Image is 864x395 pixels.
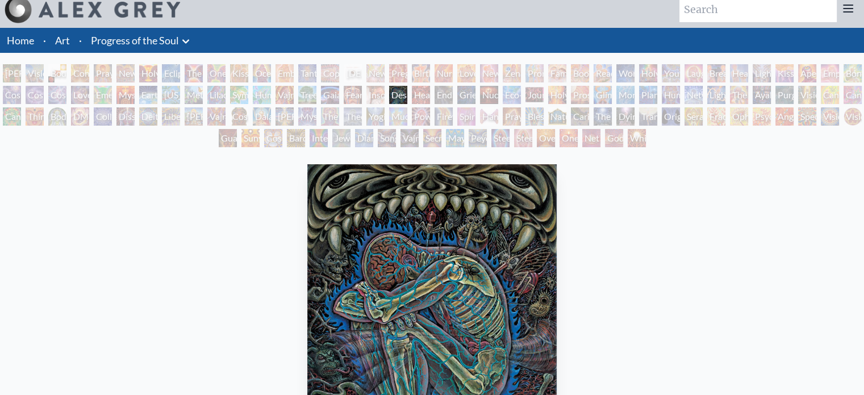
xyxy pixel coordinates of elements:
div: Guardian of Infinite Vision [219,129,237,147]
div: Interbeing [310,129,328,147]
div: Emerald Grail [94,86,112,104]
div: Nuclear Crucifixion [480,86,498,104]
div: Mayan Being [446,129,464,147]
div: Laughing Man [684,64,703,82]
div: Jewel Being [332,129,350,147]
div: Vision Crystal [821,107,839,126]
div: Eclipse [162,64,180,82]
div: Firewalking [435,107,453,126]
div: Endarkenment [435,86,453,104]
div: Ocean of Love Bliss [253,64,271,82]
div: Purging [775,86,794,104]
div: Secret Writing Being [423,129,441,147]
div: Kissing [230,64,248,82]
div: Vajra Guru [207,107,226,126]
div: Ayahuasca Visitation [753,86,771,104]
div: New Man New Woman [116,64,135,82]
div: Spirit Animates the Flesh [457,107,475,126]
div: Caring [571,107,589,126]
div: Love Circuit [457,64,475,82]
div: The Kiss [185,64,203,82]
div: [PERSON_NAME] [185,107,203,126]
div: Cosmic Lovers [48,86,66,104]
div: Vajra Being [400,129,419,147]
div: Contemplation [71,64,89,82]
div: Third Eye Tears of Joy [26,107,44,126]
div: Peyote Being [469,129,487,147]
div: Holy Family [639,64,657,82]
div: Breathing [707,64,725,82]
div: Glimpsing the Empyrean [594,86,612,104]
div: Promise [525,64,544,82]
div: Godself [605,129,623,147]
div: Pregnancy [389,64,407,82]
div: Praying [94,64,112,82]
li: · [74,28,86,53]
div: Wonder [616,64,635,82]
div: Angel Skin [775,107,794,126]
div: Lilacs [207,86,226,104]
div: Psychomicrograph of a Fractal Paisley Cherub Feather Tip [753,107,771,126]
div: Eco-Atlas [503,86,521,104]
div: The Seer [321,107,339,126]
div: Birth [412,64,430,82]
div: Holy Fire [548,86,566,104]
div: Cannabacchus [3,107,21,126]
div: Praying Hands [503,107,521,126]
div: Gaia [321,86,339,104]
div: Song of Vajra Being [378,129,396,147]
div: Ophanic Eyelash [730,107,748,126]
div: Cosmic [DEMOGRAPHIC_DATA] [230,107,248,126]
div: Steeplehead 2 [514,129,532,147]
div: Despair [389,86,407,104]
div: Seraphic Transport Docking on the Third Eye [684,107,703,126]
div: Embracing [276,64,294,82]
div: Net of Being [582,129,600,147]
div: Blessing Hand [525,107,544,126]
div: Grieving [457,86,475,104]
div: Dalai Lama [253,107,271,126]
div: [US_STATE] Song [162,86,180,104]
div: Humming Bird [253,86,271,104]
div: Mystic Eye [298,107,316,126]
div: Steeplehead 1 [491,129,510,147]
div: Tree & Person [298,86,316,104]
div: New Family [480,64,498,82]
div: Insomnia [366,86,385,104]
div: Body/Mind as a Vibratory Field of Energy [48,107,66,126]
div: Mysteriosa 2 [116,86,135,104]
div: Deities & Demons Drinking from the Milky Pool [139,107,157,126]
div: Tantra [298,64,316,82]
div: Healing [730,64,748,82]
div: Mudra [389,107,407,126]
div: Cannabis Sutra [844,86,862,104]
div: Cosmic Elf [264,129,282,147]
div: Liberation Through Seeing [162,107,180,126]
div: Power to the Peaceful [412,107,430,126]
div: Family [548,64,566,82]
div: Bardo Being [287,129,305,147]
div: Lightworker [707,86,725,104]
div: Zena Lotus [503,64,521,82]
div: Empowerment [821,64,839,82]
div: White Light [628,129,646,147]
div: Aperture [798,64,816,82]
div: Young & Old [662,64,680,82]
div: Sunyata [241,129,260,147]
div: [PERSON_NAME] [276,107,294,126]
div: One Taste [207,64,226,82]
div: Cosmic Artist [26,86,44,104]
div: Fear [344,86,362,104]
div: Metamorphosis [185,86,203,104]
div: Journey of the Wounded Healer [525,86,544,104]
div: Kiss of the [MEDICAL_DATA] [775,64,794,82]
div: Transfiguration [639,107,657,126]
div: Oversoul [537,129,555,147]
a: Home [7,34,34,47]
div: Collective Vision [94,107,112,126]
div: Hands that See [480,107,498,126]
div: Newborn [366,64,385,82]
div: Lightweaver [753,64,771,82]
div: Fractal Eyes [707,107,725,126]
div: Cosmic Creativity [3,86,21,104]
